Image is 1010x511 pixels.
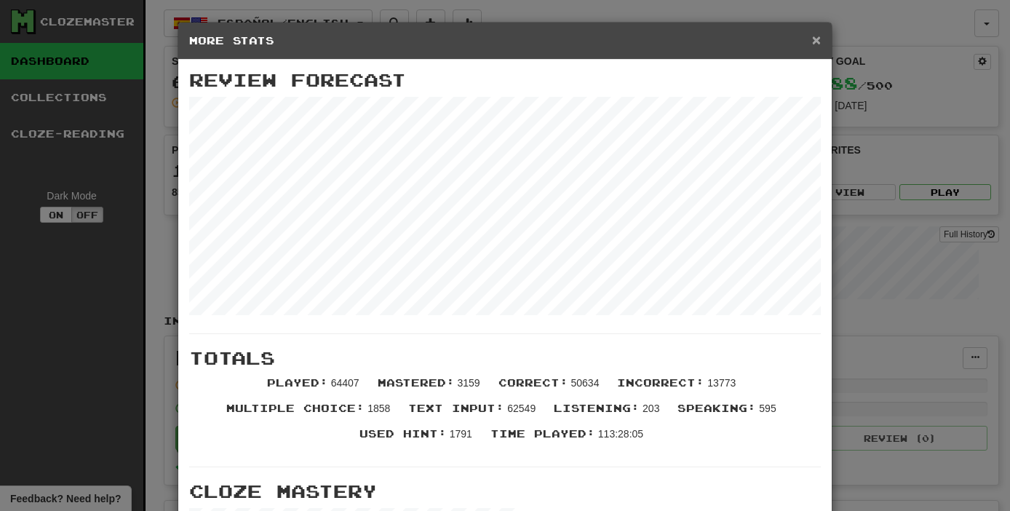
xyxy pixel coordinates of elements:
[546,401,670,427] li: 203
[189,482,821,501] h3: Cloze Mastery
[670,401,787,427] li: 595
[610,376,747,401] li: 13773
[189,33,821,48] h5: More Stats
[408,402,504,414] span: Text Input :
[352,427,483,452] li: 1791
[226,402,365,414] span: Multiple Choice :
[401,401,546,427] li: 62549
[378,376,455,389] span: Mastered :
[189,349,821,368] h3: Totals
[677,402,756,414] span: Speaking :
[483,427,654,452] li: 113:28:05
[491,376,611,401] li: 50634
[219,401,401,427] li: 1858
[617,376,704,389] span: Incorrect :
[812,31,821,48] span: ×
[260,376,370,401] li: 64407
[498,376,568,389] span: Correct :
[189,71,821,90] h3: Review Forecast
[812,32,821,47] button: Close
[267,376,328,389] span: Played :
[370,376,491,401] li: 3159
[490,427,595,440] span: Time Played :
[554,402,640,414] span: Listening :
[359,427,447,440] span: Used Hint :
